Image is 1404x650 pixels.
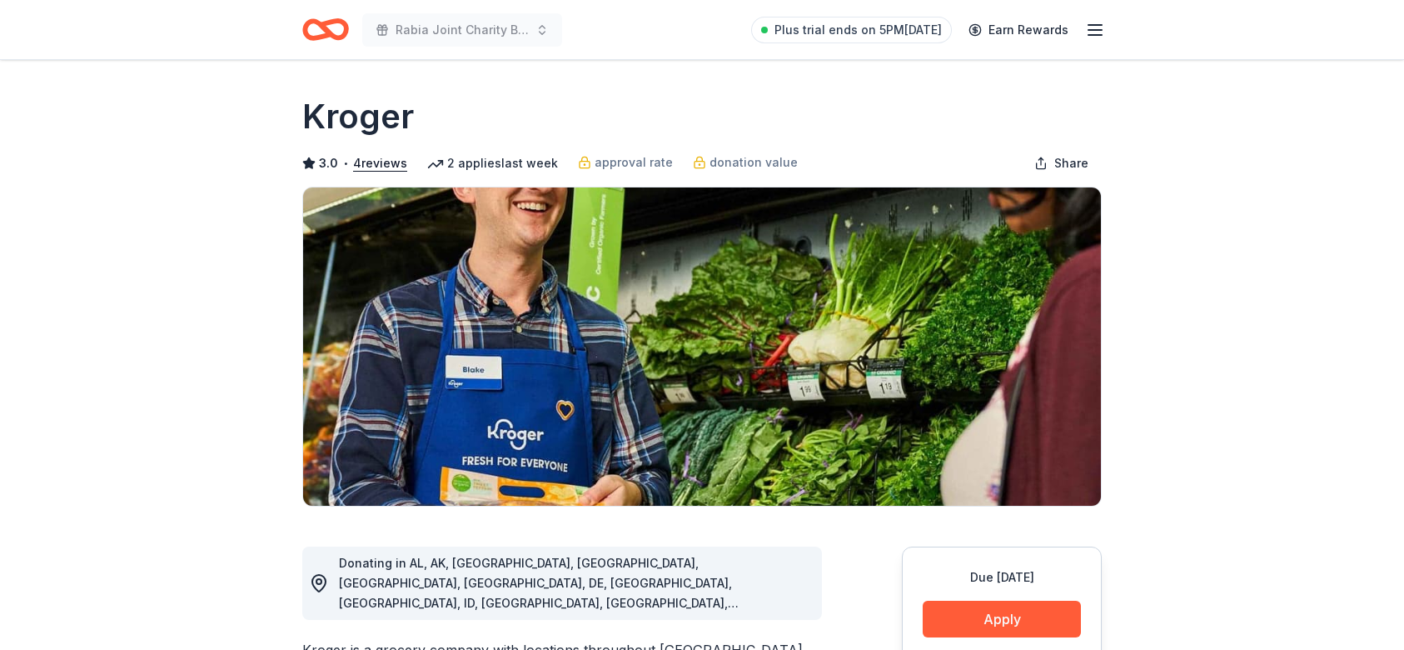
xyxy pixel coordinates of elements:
[1021,147,1102,180] button: Share
[302,93,414,140] h1: Kroger
[303,187,1101,506] img: Image for Kroger
[709,152,798,172] span: donation value
[958,15,1078,45] a: Earn Rewards
[319,153,338,173] span: 3.0
[427,153,558,173] div: 2 applies last week
[693,152,798,172] a: donation value
[396,20,529,40] span: Rabia Joint Charity Ball Weekend 2025
[923,601,1081,637] button: Apply
[923,567,1081,587] div: Due [DATE]
[774,20,942,40] span: Plus trial ends on 5PM[DATE]
[302,10,349,49] a: Home
[353,153,407,173] button: 4reviews
[343,157,349,170] span: •
[578,152,673,172] a: approval rate
[595,152,673,172] span: approval rate
[362,13,562,47] button: Rabia Joint Charity Ball Weekend 2025
[1054,153,1088,173] span: Share
[751,17,952,43] a: Plus trial ends on 5PM[DATE]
